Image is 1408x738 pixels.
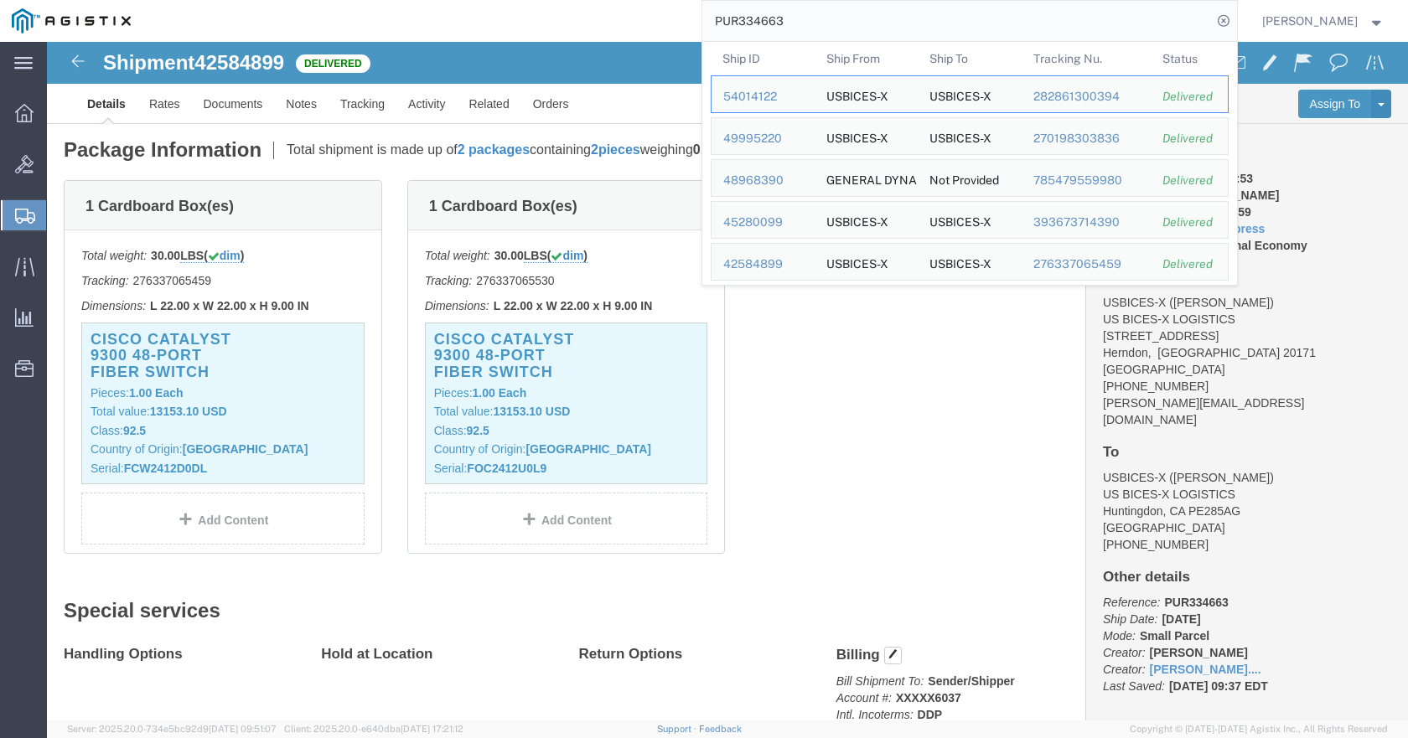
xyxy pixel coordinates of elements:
[699,724,742,734] a: Feedback
[702,1,1212,41] input: Search for shipment number, reference number
[826,202,888,238] div: USBICES-X
[826,244,888,280] div: USBICES-X
[929,202,991,238] div: USBICES-X
[1261,11,1385,31] button: [PERSON_NAME]
[1021,42,1151,75] th: Tracking Nu.
[711,42,1237,285] table: Search Results
[929,118,991,154] div: USBICES-X
[826,76,888,112] div: USBICES-X
[723,214,803,231] div: 45280099
[1162,255,1216,273] div: Delivered
[929,160,999,196] div: Not Provided
[723,88,803,106] div: 54014122
[929,244,991,280] div: USBICES-X
[401,724,463,734] span: [DATE] 17:21:12
[1033,255,1139,273] div: 276337065459
[1151,42,1229,75] th: Status
[47,42,1408,720] iframe: FS Legacy Container
[1130,722,1388,736] span: Copyright © [DATE]-[DATE] Agistix Inc., All Rights Reserved
[723,172,803,189] div: 48968390
[1033,130,1139,147] div: 270198303836
[1033,88,1139,106] div: 282861300394
[723,130,803,147] div: 49995220
[67,724,277,734] span: Server: 2025.20.0-734e5bc92d9
[1033,172,1139,189] div: 785479559980
[1262,12,1358,30] span: Trent Grant
[711,42,815,75] th: Ship ID
[1162,214,1216,231] div: Delivered
[1162,88,1216,106] div: Delivered
[1033,214,1139,231] div: 393673714390
[814,42,918,75] th: Ship From
[918,42,1022,75] th: Ship To
[723,255,803,273] div: 42584899
[657,724,699,734] a: Support
[1162,130,1216,147] div: Delivered
[1162,172,1216,189] div: Delivered
[929,76,991,112] div: USBICES-X
[12,8,131,34] img: logo
[826,118,888,154] div: USBICES-X
[284,724,463,734] span: Client: 2025.20.0-e640dba
[209,724,277,734] span: [DATE] 09:51:07
[826,160,906,196] div: GENERAL DYNAMICS INFO TECH-ISD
